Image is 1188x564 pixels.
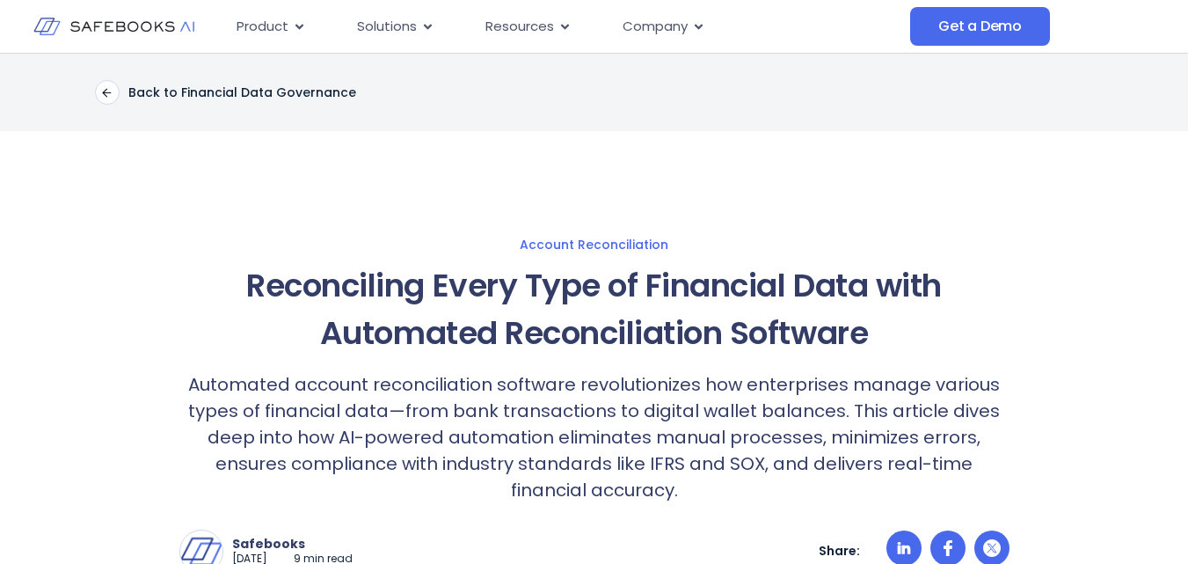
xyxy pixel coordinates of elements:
[95,80,356,105] a: Back to Financial Data Governance
[485,17,554,37] span: Resources
[938,18,1022,35] span: Get a Demo
[357,17,417,37] span: Solutions
[18,237,1170,253] a: Account Reconciliation
[179,262,1009,357] h1: Reconciling Every Type of Financial Data with Automated Reconciliation Software
[237,17,288,37] span: Product
[222,10,910,44] nav: Menu
[819,543,860,559] p: Share:
[232,536,353,552] p: Safebooks
[910,7,1050,46] a: Get a Demo
[179,371,1009,503] p: Automated account reconciliation software revolutionizes how enterprises manage various types of ...
[623,17,688,37] span: Company
[128,84,356,100] p: Back to Financial Data Governance
[222,10,910,44] div: Menu Toggle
